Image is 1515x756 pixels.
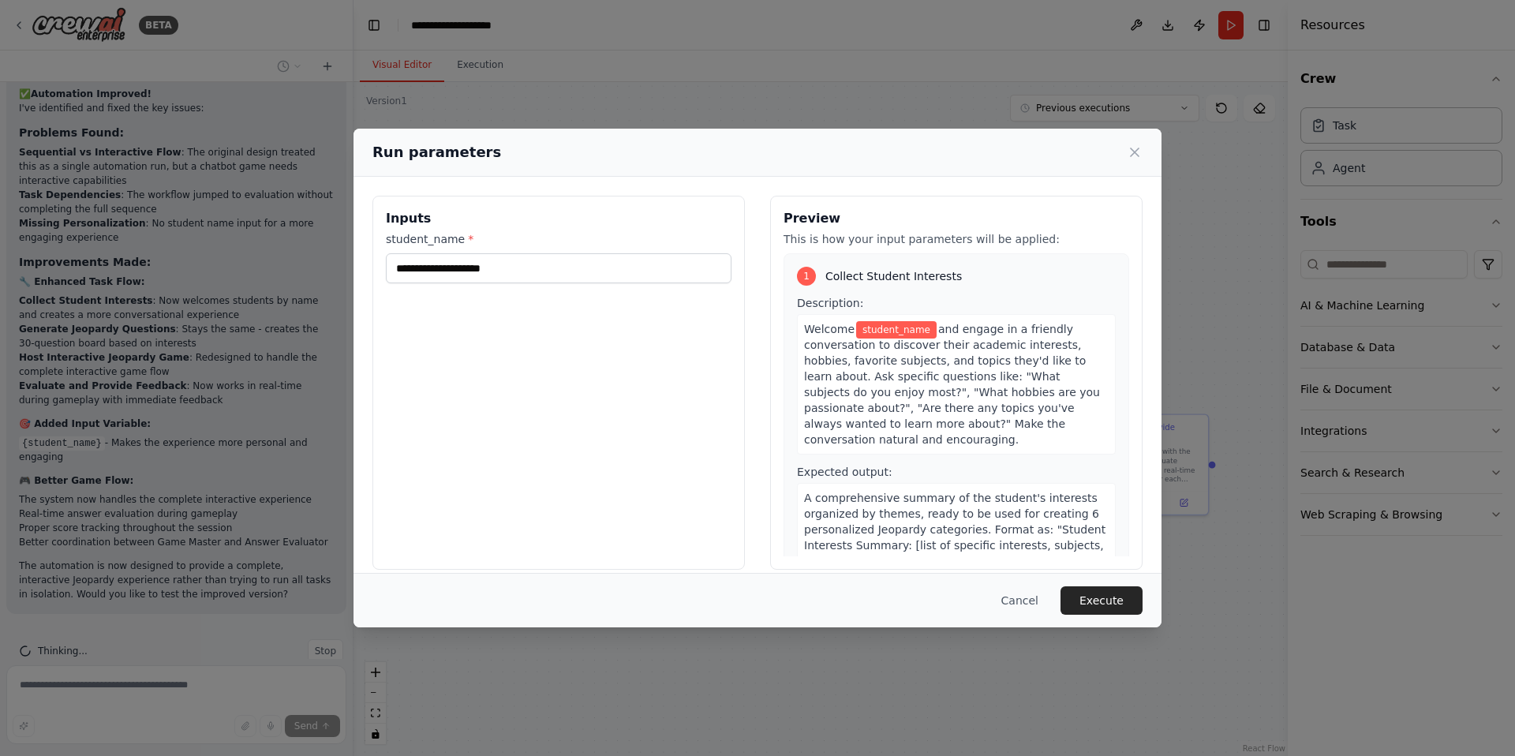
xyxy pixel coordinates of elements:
[784,209,1129,228] h3: Preview
[825,268,962,284] span: Collect Student Interests
[797,297,863,309] span: Description:
[856,321,937,339] span: Variable: student_name
[797,466,892,478] span: Expected output:
[804,323,1100,446] span: and engage in a friendly conversation to discover their academic interests, hobbies, favorite sub...
[386,209,731,228] h3: Inputs
[372,141,501,163] h2: Run parameters
[784,231,1129,247] p: This is how your input parameters will be applied:
[797,267,816,286] div: 1
[386,231,731,247] label: student_name
[804,323,855,335] span: Welcome
[804,492,1105,583] span: A comprehensive summary of the student's interests organized by themes, ready to be used for crea...
[989,586,1051,615] button: Cancel
[1060,586,1143,615] button: Execute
